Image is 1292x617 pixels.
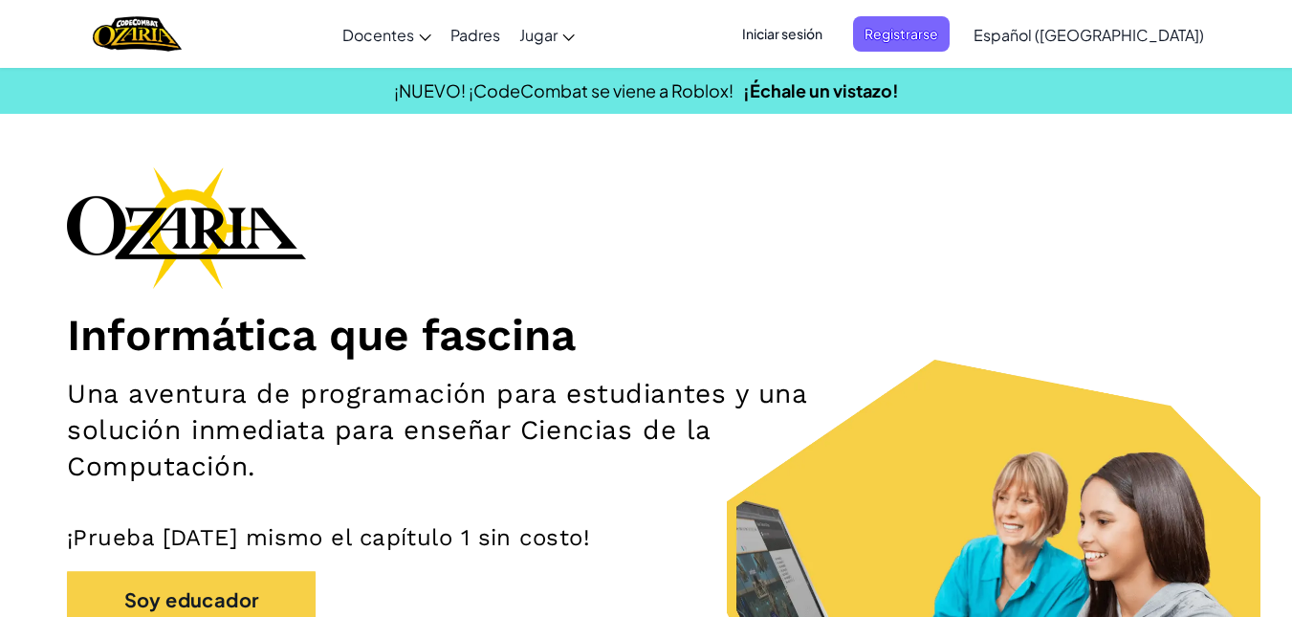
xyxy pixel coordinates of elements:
p: ¡Prueba [DATE] mismo el capítulo 1 sin costo! [67,523,1225,552]
span: Jugar [519,25,558,45]
h2: Una aventura de programación para estudiantes y una solución inmediata para enseñar Ciencias de l... [67,376,843,485]
img: Ozaria branding logo [67,166,306,289]
span: ¡NUEVO! ¡CodeCombat se viene a Roblox! [394,79,734,101]
a: Docentes [333,9,441,60]
span: Docentes [342,25,414,45]
button: Iniciar sesión [731,16,834,52]
a: Ozaria by CodeCombat logo [93,14,182,54]
a: Español ([GEOGRAPHIC_DATA]) [964,9,1214,60]
a: Padres [441,9,510,60]
span: Español ([GEOGRAPHIC_DATA]) [974,25,1204,45]
img: Home [93,14,182,54]
a: ¡Échale un vistazo! [743,79,899,101]
h1: Informática que fascina [67,308,1225,362]
button: Registrarse [853,16,950,52]
a: Jugar [510,9,584,60]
